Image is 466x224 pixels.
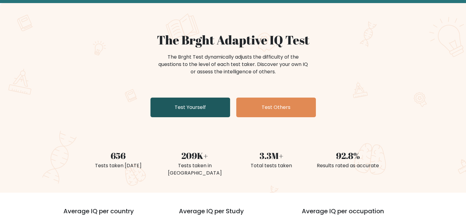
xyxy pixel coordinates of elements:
[302,207,410,222] h3: Average IQ per occupation
[84,162,153,169] div: Tests taken [DATE]
[84,149,153,162] div: 656
[150,98,230,117] a: Test Yourself
[313,149,383,162] div: 92.8%
[160,149,229,162] div: 209K+
[63,207,157,222] h3: Average IQ per country
[160,162,229,177] div: Tests taken in [GEOGRAPHIC_DATA]
[237,149,306,162] div: 3.3M+
[237,162,306,169] div: Total tests taken
[84,33,383,47] h1: The Brght Adaptive IQ Test
[236,98,316,117] a: Test Others
[313,162,383,169] div: Results rated as accurate
[157,53,310,75] div: The Brght Test dynamically adjusts the difficulty of the questions to the level of each test take...
[179,207,287,222] h3: Average IQ per Study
